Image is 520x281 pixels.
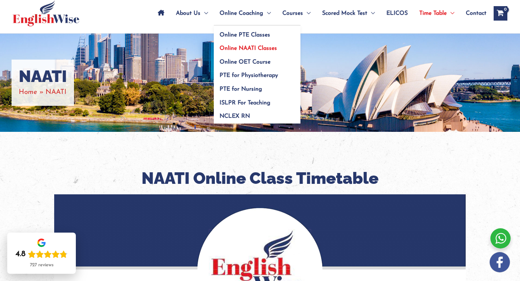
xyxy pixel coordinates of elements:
[170,1,214,26] a: About UsMenu Toggle
[16,249,26,259] div: 4.8
[16,249,68,259] div: Rating: 4.8 out of 5
[386,1,408,26] span: ELICOS
[19,89,37,96] a: Home
[466,1,486,26] span: Contact
[220,86,262,92] span: PTE for Nursing
[214,1,277,26] a: Online CoachingMenu Toggle
[13,0,79,26] img: cropped-ew-logo
[45,89,66,96] span: NAATI
[214,26,300,39] a: Online PTE Classes
[367,1,375,26] span: Menu Toggle
[54,168,466,189] h2: NAATI Online Class Timetable
[214,39,300,53] a: Online NAATI Classes
[220,73,278,78] span: PTE for Physiotherapy
[220,46,277,51] span: Online NAATI Classes
[30,262,53,268] div: 727 reviews
[381,1,413,26] a: ELICOS
[214,53,300,66] a: Online OET Course
[19,67,67,86] h1: NAATI
[220,32,270,38] span: Online PTE Classes
[220,100,270,106] span: ISLPR For Teaching
[214,94,300,107] a: ISLPR For Teaching
[214,66,300,80] a: PTE for Physiotherapy
[413,1,460,26] a: Time TableMenu Toggle
[214,80,300,94] a: PTE for Nursing
[220,59,270,65] span: Online OET Course
[263,1,271,26] span: Menu Toggle
[200,1,208,26] span: Menu Toggle
[490,252,510,272] img: white-facebook.png
[322,1,367,26] span: Scored Mock Test
[303,1,311,26] span: Menu Toggle
[494,6,507,21] a: View Shopping Cart, empty
[282,1,303,26] span: Courses
[220,113,250,119] span: NCLEX RN
[419,1,447,26] span: Time Table
[19,86,67,98] nav: Breadcrumbs
[176,1,200,26] span: About Us
[277,1,316,26] a: CoursesMenu Toggle
[447,1,454,26] span: Menu Toggle
[316,1,381,26] a: Scored Mock TestMenu Toggle
[220,1,263,26] span: Online Coaching
[152,1,486,26] nav: Site Navigation: Main Menu
[214,107,300,124] a: NCLEX RN
[460,1,486,26] a: Contact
